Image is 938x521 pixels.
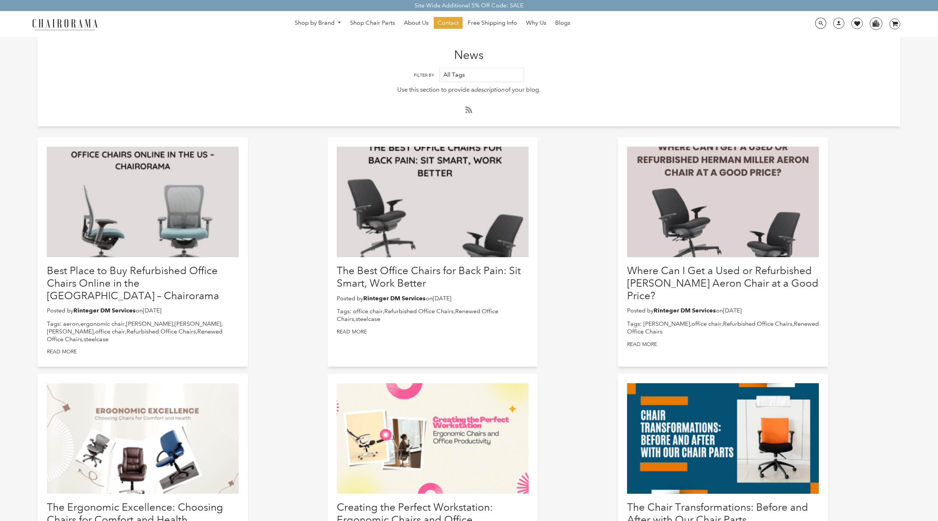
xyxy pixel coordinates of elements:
a: The Best Office Chairs for Back Pain: Sit Smart, Work Better [337,265,521,289]
strong: Rinteger DM Services [73,307,136,314]
span: Tags: [627,320,642,327]
a: Shop by Brand [291,17,345,29]
span: Contact [437,19,459,27]
a: office chair [95,328,125,335]
a: office chair [692,320,721,327]
a: steelcase [84,336,108,343]
li: , , , , , , , , [47,320,239,343]
a: Free Shipping Info [464,17,521,29]
a: Blogs [551,17,574,29]
time: [DATE] [723,307,742,314]
p: Posted by on [337,295,529,303]
a: Contact [434,17,463,29]
a: Where Can I Get a Used or Refurbished [PERSON_NAME] Aeron Chair at a Good Price? [627,265,818,301]
span: Tags: [47,320,62,327]
time: [DATE] [143,307,162,314]
span: Why Us [526,19,546,27]
time: [DATE] [433,295,451,302]
span: Shop Chair Parts [350,19,395,27]
a: Why Us [522,17,550,29]
a: Renewed Office Chairs [337,308,498,322]
a: aeron [63,320,79,327]
a: [PERSON_NAME] [126,320,173,327]
a: Shop Chair Parts [346,17,399,29]
span: Tags: [337,308,352,315]
a: Renewed Office Chairs [627,320,819,335]
label: Filter By [414,73,434,78]
li: , , , [337,308,529,323]
p: Use this section to provide a of your blog. [124,85,814,95]
a: Refurbished Office Chairs [723,320,792,327]
strong: Rinteger DM Services [363,295,426,302]
h1: News [38,37,901,62]
span: About Us [404,19,429,27]
a: ergonomic chair [80,320,125,327]
a: office chair [353,308,383,315]
a: Read more [47,348,77,355]
a: Refurbished Office Chairs [384,308,454,315]
em: description [474,86,505,94]
img: chairorama [28,18,102,31]
img: WhatsApp_Image_2024-07-12_at_16.23.01.webp [870,18,882,29]
span: Free Shipping Info [468,19,517,27]
a: [PERSON_NAME] [643,320,690,327]
li: , , , [627,320,819,336]
a: Renewed Office Chairs [47,328,222,343]
nav: DesktopNavigation [133,17,731,31]
a: Refurbished Office Chairs [127,328,196,335]
a: [PERSON_NAME] [47,328,94,335]
p: Posted by on [627,307,819,315]
a: steelcase [356,315,380,322]
a: Read more [627,341,657,347]
span: Blogs [555,19,570,27]
strong: Rinteger DM Services [654,307,716,314]
a: Read more [337,328,367,335]
a: About Us [400,17,432,29]
a: Best Place to Buy Refurbished Office Chairs Online in the [GEOGRAPHIC_DATA] – Chairorama [47,265,219,301]
p: Posted by on [47,307,239,315]
a: [PERSON_NAME] [174,320,221,327]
